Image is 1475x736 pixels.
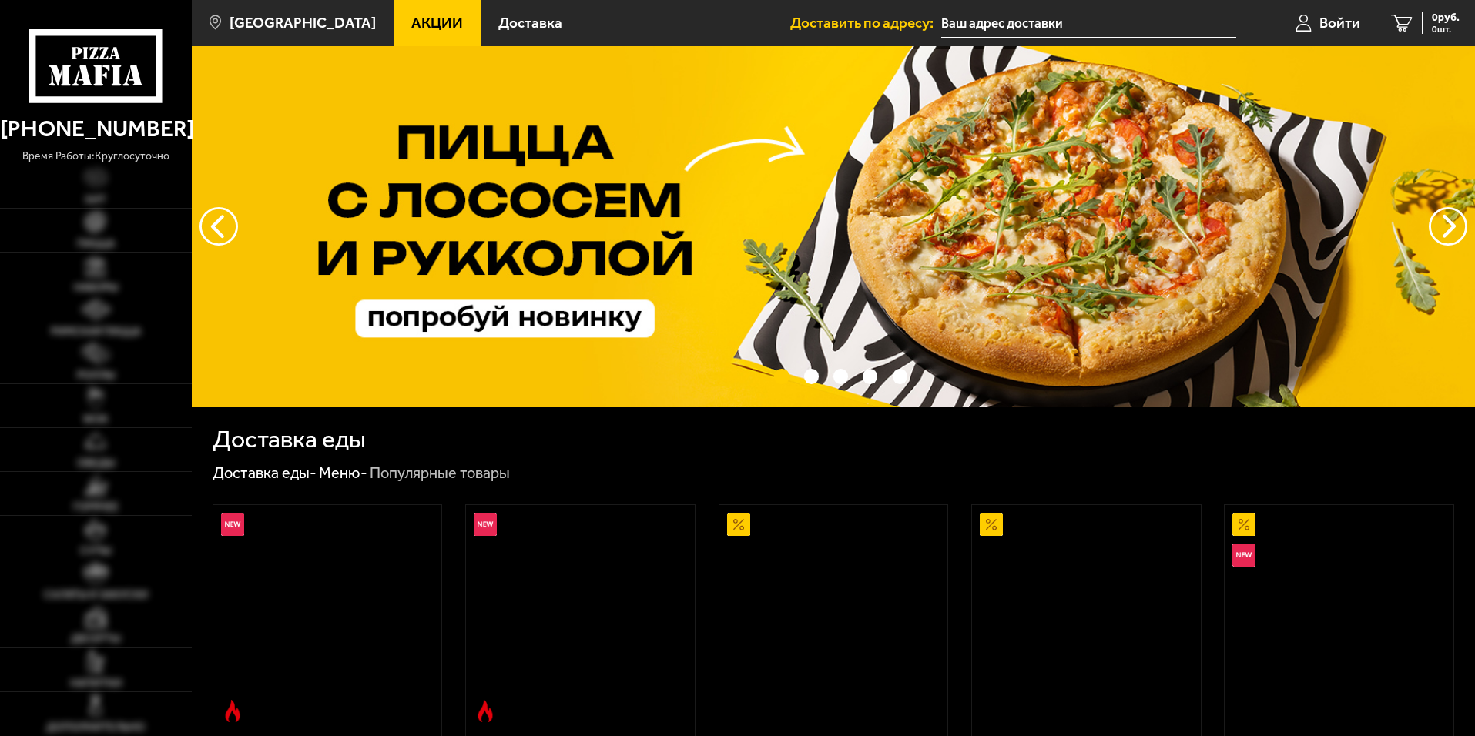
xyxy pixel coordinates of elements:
[73,502,119,513] span: Горячее
[719,505,948,730] a: АкционныйАль-Шам 25 см (тонкое тесто)
[1319,15,1360,30] span: Войти
[83,414,109,425] span: WOK
[474,513,497,536] img: Новинка
[80,546,111,557] span: Супы
[213,505,442,730] a: НовинкаОстрое блюдоРимская с креветками
[1232,544,1255,567] img: Новинка
[774,369,789,383] button: точки переключения
[85,195,106,206] span: Хит
[51,326,141,337] span: Римская пицца
[71,634,120,644] span: Десерты
[941,9,1236,38] input: Ваш адрес доставки
[804,369,819,383] button: точки переключения
[230,15,376,30] span: [GEOGRAPHIC_DATA]
[790,15,941,30] span: Доставить по адресу:
[74,283,118,293] span: Наборы
[833,369,848,383] button: точки переключения
[893,369,907,383] button: точки переключения
[370,463,510,483] div: Популярные товары
[44,590,148,601] span: Салаты и закуски
[474,700,497,723] img: Острое блюдо
[221,513,244,536] img: Новинка
[980,513,1003,536] img: Акционный
[319,463,367,482] a: Меню-
[1429,207,1467,246] button: предыдущий
[77,239,115,249] span: Пицца
[972,505,1201,730] a: АкционныйПепперони 25 см (толстое с сыром)
[46,722,145,733] span: Дополнительно
[1225,505,1453,730] a: АкционныйНовинкаВсё включено
[199,207,238,246] button: следующий
[213,427,366,452] h1: Доставка еды
[498,15,562,30] span: Доставка
[221,700,244,723] img: Острое блюдо
[77,458,115,469] span: Обеды
[213,463,317,482] a: Доставка еды-
[70,678,122,689] span: Напитки
[727,513,750,536] img: Акционный
[1432,25,1460,34] span: 0 шт.
[1232,513,1255,536] img: Акционный
[411,15,463,30] span: Акции
[77,370,115,381] span: Роллы
[466,505,695,730] a: НовинкаОстрое блюдоРимская с мясным ассорти
[863,369,877,383] button: точки переключения
[1432,12,1460,23] span: 0 руб.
